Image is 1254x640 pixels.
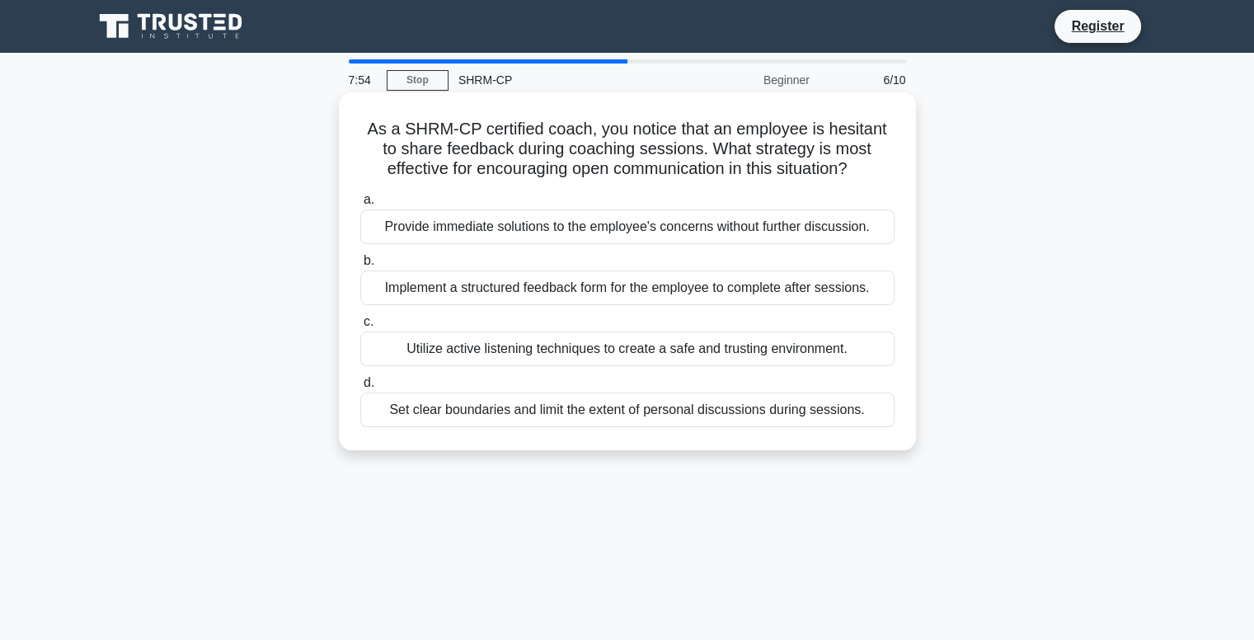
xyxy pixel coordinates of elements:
div: Provide immediate solutions to the employee's concerns without further discussion. [360,209,895,244]
div: 6/10 [820,64,916,96]
span: d. [364,375,374,389]
div: 7:54 [339,64,387,96]
a: Register [1061,16,1134,36]
div: SHRM-CP [449,64,675,96]
span: b. [364,253,374,267]
h5: As a SHRM-CP certified coach, you notice that an employee is hesitant to share feedback during co... [359,119,896,180]
div: Utilize active listening techniques to create a safe and trusting environment. [360,332,895,366]
div: Beginner [675,64,820,96]
span: a. [364,192,374,206]
div: Implement a structured feedback form for the employee to complete after sessions. [360,271,895,305]
span: c. [364,314,373,328]
div: Set clear boundaries and limit the extent of personal discussions during sessions. [360,393,895,427]
a: Stop [387,70,449,91]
